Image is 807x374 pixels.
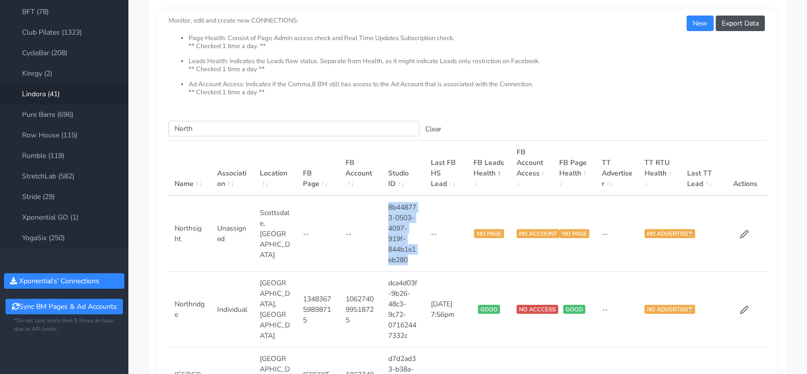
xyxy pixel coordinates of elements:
[340,196,382,272] td: --
[474,229,504,238] span: NO PAGE
[169,196,211,272] td: Northsight
[596,272,638,347] td: --
[14,317,114,334] small: *Do not sync more then 5 times an hour due to API limits.
[169,8,767,96] small: Monitor, edit and create new CONNECTIONS:
[297,272,340,347] td: 134836759898715
[517,229,560,238] span: NO ACCOUNT
[254,141,296,196] th: Location
[687,16,713,31] button: New
[517,305,558,314] span: NO ACCCESS
[425,272,467,347] td: [DATE] 7:56pm
[382,272,425,347] td: dca4d03f-9b26-48c3-9c72-07162447332c
[382,141,425,196] th: Studio ID
[681,272,724,347] td: --
[297,141,340,196] th: FB Page
[189,35,767,58] li: Page Health: Consist of Page Admin access check and Real Time Updates Subscription check. ** Chec...
[169,141,211,196] th: Name
[596,196,638,272] td: --
[638,141,681,196] th: TT RTU Health
[254,272,296,347] td: [GEOGRAPHIC_DATA],[GEOGRAPHIC_DATA]
[189,58,767,81] li: Leads Health: Indicates the Leads flow status. Separate from Health, as it might indicate Leads o...
[478,305,500,314] span: GOOD
[467,141,510,196] th: FB Leads Health
[211,141,254,196] th: Association
[254,196,296,272] td: Scottsdale,[GEOGRAPHIC_DATA]
[553,141,596,196] th: FB Page Health
[511,141,553,196] th: FB Account Access
[419,121,447,137] button: Clear
[340,272,382,347] td: 106274099518725
[4,273,124,289] button: Xponential's' Connections
[211,196,254,272] td: Unassigned
[189,81,767,96] li: Ad Account Access: Indicates if the Comma,8 BM still has access to the Ad Account that is associa...
[681,196,724,272] td: --
[716,16,765,31] button: Export Data
[644,305,695,314] span: NO ADVERTISER
[596,141,638,196] th: TT Advertiser
[563,305,585,314] span: GOOD
[681,141,724,196] th: Last TT Lead
[297,196,340,272] td: --
[560,229,589,238] span: NO PAGE
[724,141,767,196] th: Actions
[425,196,467,272] td: --
[169,121,419,136] input: enter text you want to search
[644,229,695,238] span: NO ADVERTISER
[425,141,467,196] th: Last FB HS Lead
[6,299,122,314] button: Sync BM Pages & Ad Accounts
[382,196,425,272] td: 8b448773-0503-4097-919f-844b1e1eb280
[340,141,382,196] th: FB Account
[211,272,254,347] td: Individual
[169,272,211,347] td: Northridge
